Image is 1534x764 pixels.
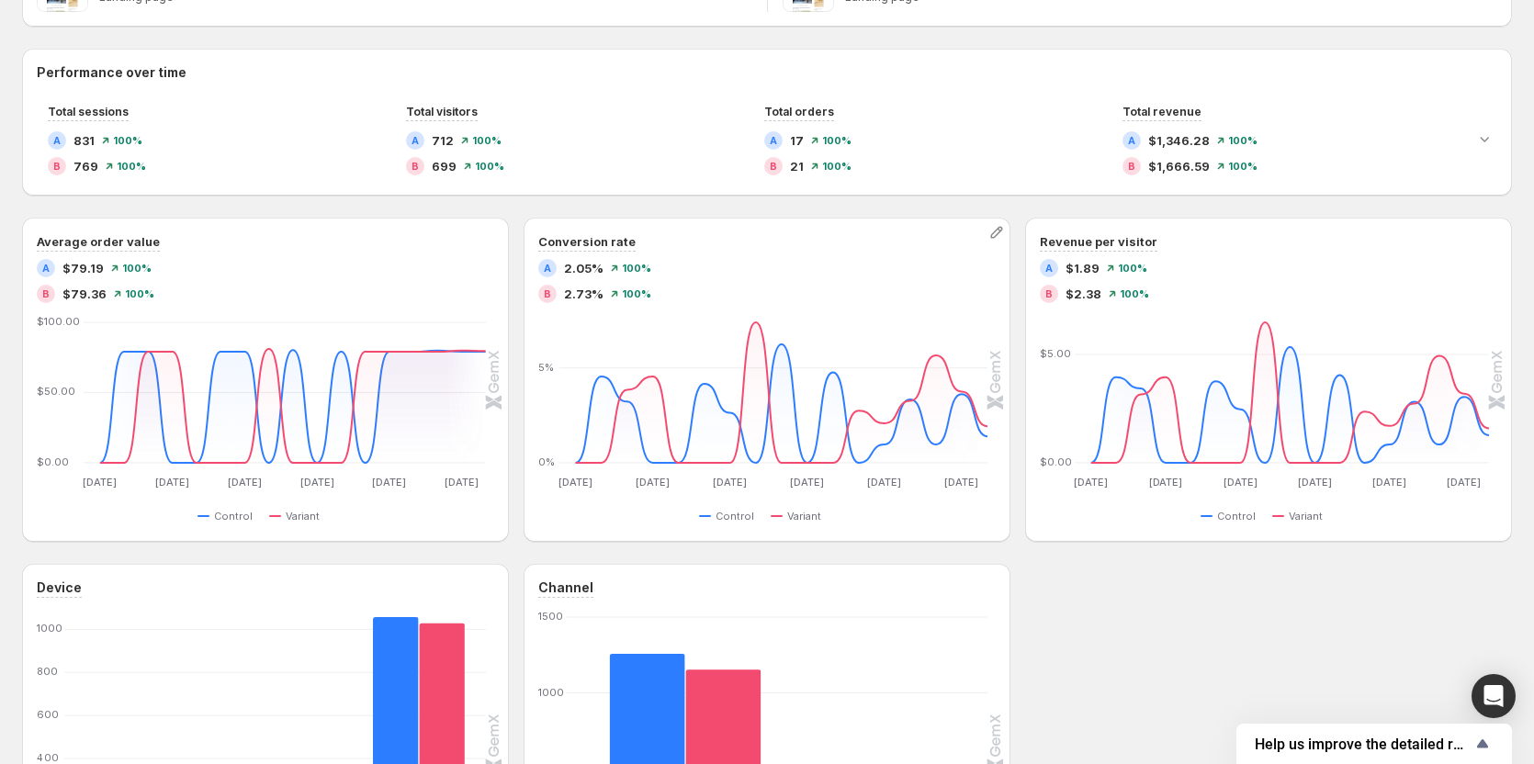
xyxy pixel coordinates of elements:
[1228,161,1258,172] span: 100 %
[538,232,636,251] h3: Conversion rate
[37,386,75,399] text: $50.00
[406,105,478,118] span: Total visitors
[1122,105,1201,118] span: Total revenue
[945,476,979,489] text: [DATE]
[1272,505,1330,527] button: Variant
[37,622,62,635] text: 1000
[62,285,107,303] span: $79.36
[214,509,253,523] span: Control
[1448,476,1482,489] text: [DATE]
[1472,674,1516,718] div: Open Intercom Messenger
[1298,476,1332,489] text: [DATE]
[636,476,670,489] text: [DATE]
[37,455,69,468] text: $0.00
[770,135,777,146] h2: A
[1040,347,1071,360] text: $5.00
[771,505,829,527] button: Variant
[544,263,551,274] h2: A
[1045,263,1053,274] h2: A
[373,476,407,489] text: [DATE]
[699,505,761,527] button: Control
[42,263,50,274] h2: A
[1066,259,1100,277] span: $1.89
[412,161,419,172] h2: B
[791,476,825,489] text: [DATE]
[42,288,50,299] h2: B
[538,686,564,699] text: 1000
[1148,157,1210,175] span: $1,666.59
[1472,126,1497,152] button: Expand chart
[48,105,129,118] span: Total sessions
[113,135,142,146] span: 100 %
[564,285,603,303] span: 2.73%
[1128,161,1135,172] h2: B
[1289,509,1323,523] span: Variant
[286,509,320,523] span: Variant
[622,288,651,299] span: 100 %
[713,476,747,489] text: [DATE]
[37,232,160,251] h3: Average order value
[62,259,104,277] span: $79.19
[544,288,551,299] h2: B
[1040,232,1157,251] h3: Revenue per visitor
[1045,288,1053,299] h2: B
[269,505,327,527] button: Variant
[822,135,852,146] span: 100 %
[1148,131,1210,150] span: $1,346.28
[1040,455,1072,468] text: $0.00
[1201,505,1263,527] button: Control
[538,579,593,597] h3: Channel
[764,105,834,118] span: Total orders
[622,263,651,274] span: 100 %
[1149,476,1183,489] text: [DATE]
[73,157,98,175] span: 769
[1128,135,1135,146] h2: A
[53,161,61,172] h2: B
[1255,736,1472,753] span: Help us improve the detailed report for A/B campaigns
[770,161,777,172] h2: B
[73,131,95,150] span: 831
[716,509,754,523] span: Control
[412,135,419,146] h2: A
[538,610,563,623] text: 1500
[1118,263,1147,274] span: 100 %
[1372,476,1406,489] text: [DATE]
[868,476,902,489] text: [DATE]
[300,476,334,489] text: [DATE]
[228,476,262,489] text: [DATE]
[53,135,61,146] h2: A
[37,665,58,678] text: 800
[1217,509,1256,523] span: Control
[1255,733,1494,755] button: Show survey - Help us improve the detailed report for A/B campaigns
[1066,285,1101,303] span: $2.38
[538,455,555,468] text: 0%
[564,259,603,277] span: 2.05%
[37,579,82,597] h3: Device
[125,288,154,299] span: 100 %
[558,476,592,489] text: [DATE]
[787,509,821,523] span: Variant
[1074,476,1108,489] text: [DATE]
[446,476,479,489] text: [DATE]
[790,157,804,175] span: 21
[155,476,189,489] text: [DATE]
[472,135,502,146] span: 100 %
[122,263,152,274] span: 100 %
[475,161,504,172] span: 100 %
[197,505,260,527] button: Control
[37,708,59,721] text: 600
[822,161,852,172] span: 100 %
[83,476,117,489] text: [DATE]
[1228,135,1258,146] span: 100 %
[37,751,59,764] text: 400
[37,315,80,328] text: $100.00
[117,161,146,172] span: 100 %
[538,361,554,374] text: 5%
[37,63,1497,82] h2: Performance over time
[432,157,457,175] span: 699
[790,131,804,150] span: 17
[432,131,454,150] span: 712
[1224,476,1258,489] text: [DATE]
[1120,288,1149,299] span: 100 %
